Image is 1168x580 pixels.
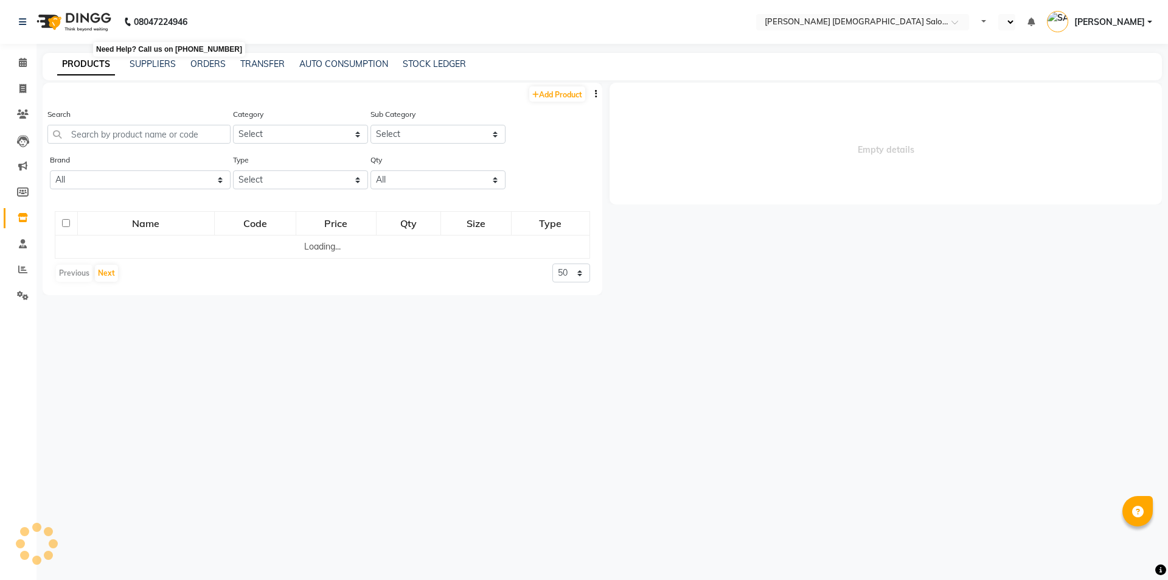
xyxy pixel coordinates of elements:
img: SAJJAN KAGADIYA [1047,11,1068,32]
div: Size [442,212,510,234]
a: ORDERS [190,58,226,69]
span: Empty details [610,83,1162,204]
label: Search [47,109,71,120]
div: Qty [377,212,440,234]
img: logo [31,5,114,39]
label: Qty [370,155,382,166]
td: Loading... [55,236,590,259]
a: AUTO CONSUMPTION [299,58,388,69]
div: Name [78,212,214,234]
a: Add Product [529,86,585,102]
button: Next [95,265,118,282]
div: Type [512,212,589,234]
a: STOCK LEDGER [403,58,466,69]
input: Search by product name or code [47,125,231,144]
span: [PERSON_NAME] [1074,16,1145,29]
a: TRANSFER [240,58,285,69]
a: PRODUCTS [57,54,115,75]
a: SUPPLIERS [130,58,176,69]
label: Sub Category [370,109,415,120]
div: Price [297,212,375,234]
b: 08047224946 [134,5,187,39]
label: Type [233,155,249,166]
div: Code [215,212,295,234]
label: Category [233,109,263,120]
label: Brand [50,155,70,166]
